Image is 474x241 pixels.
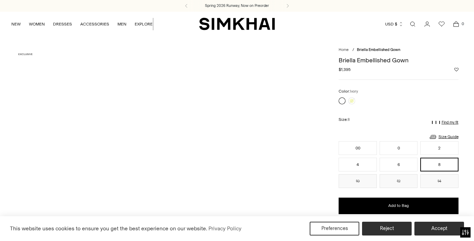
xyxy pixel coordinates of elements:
button: 6 [380,158,418,171]
button: 4 [339,158,377,171]
label: Color: [339,88,358,95]
button: 0 [380,141,418,155]
h1: Briella Embellished Gown [339,57,458,63]
span: $1,395 [339,66,351,73]
span: Add to Bag [388,203,409,209]
span: 0 [460,21,466,27]
label: Size: [339,116,350,123]
button: Add to Bag [339,198,458,214]
button: 12 [380,174,418,188]
button: Accept [414,222,464,235]
a: Size Guide [429,133,458,141]
a: MEN [117,17,126,32]
button: 2 [420,141,458,155]
a: ACCESSORIES [80,17,109,32]
a: Open search modal [406,17,420,31]
a: Open cart modal [449,17,463,31]
nav: breadcrumbs [339,47,458,53]
span: 8 [348,117,350,122]
button: 14 [420,174,458,188]
button: Preferences [310,222,359,235]
a: SIMKHAI [199,17,275,31]
button: 00 [339,141,377,155]
a: NEW [11,17,21,32]
a: Wishlist [435,17,449,31]
button: Add to Wishlist [454,67,458,72]
a: Home [339,48,349,52]
a: Privacy Policy (opens in a new tab) [207,223,243,234]
button: Reject [362,222,412,235]
button: USD $ [385,17,403,32]
a: DRESSES [53,17,72,32]
span: Ivory [350,89,358,94]
span: This website uses cookies to ensure you get the best experience on our website. [10,225,207,232]
a: Go to the account page [420,17,434,31]
a: EXPLORE [135,17,153,32]
button: 10 [339,174,377,188]
button: 8 [420,158,458,171]
span: Briella Embellished Gown [357,48,400,52]
a: WOMEN [29,17,45,32]
div: / [352,47,354,53]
